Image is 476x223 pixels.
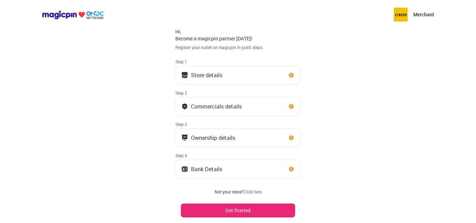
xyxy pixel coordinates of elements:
img: clock_icon_new.67dbf243.svg [288,103,295,110]
p: Merchant [413,11,434,18]
div: Register your outlet on magicpin in just 5 steps [175,45,301,50]
button: Get Started [181,204,295,217]
div: Bank Details [191,167,222,171]
div: Commercials details [191,105,242,108]
div: Hi, Become a magicpin partner [DATE]! [175,28,301,42]
div: Step 2 [175,90,301,96]
img: ownership_icon.37569ceb.svg [181,166,188,173]
img: clock_icon_new.67dbf243.svg [288,72,295,79]
img: clock_icon_new.67dbf243.svg [288,166,295,173]
div: Step 3 [175,121,301,127]
div: Step 4 [175,153,301,158]
div: Step 1 [175,59,301,64]
button: Bank Details [175,160,301,178]
button: Store details [175,66,301,85]
img: circus.b677b59b.png [394,8,408,22]
img: storeIcon.9b1f7264.svg [181,72,188,79]
img: ondc-logo-new-small.8a59708e.svg [42,10,104,19]
img: clock_icon_new.67dbf243.svg [288,134,295,141]
button: Ownership details [175,128,301,147]
a: Click here [244,189,262,194]
img: bank_details_tick.fdc3558c.svg [181,103,188,110]
button: Commercials details [175,97,301,116]
div: Store details [191,73,222,77]
div: Ownership details [191,136,235,140]
span: Not your store? [215,189,244,194]
img: commercials_icon.983f7837.svg [181,134,188,141]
